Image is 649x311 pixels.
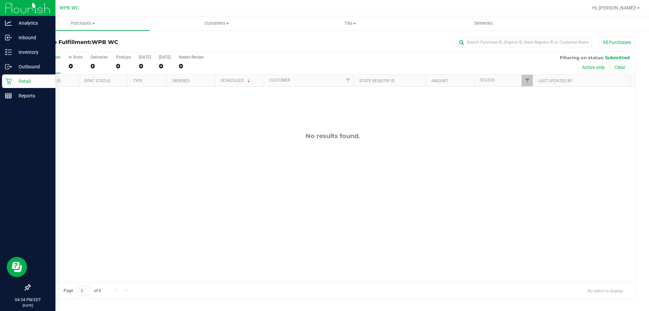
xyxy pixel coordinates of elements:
div: Needs Review [179,55,204,60]
a: Amount [431,79,448,83]
div: 0 [179,62,204,70]
div: PickUps [116,55,131,60]
a: Customers [150,16,283,30]
div: [DATE] [139,55,151,60]
inline-svg: Inbound [5,34,12,41]
div: 0 [159,62,171,70]
p: Analytics [12,19,52,27]
inline-svg: Inventory [5,49,12,55]
div: 0 [91,62,108,70]
span: Page of 0 [58,286,106,296]
p: Inbound [12,34,52,42]
inline-svg: Outbound [5,63,12,70]
button: Clear [610,62,630,73]
span: WPB WC [92,39,118,45]
span: Hi, [PERSON_NAME]! [592,5,636,10]
a: Filter [522,75,533,86]
span: No items to display [582,286,628,296]
a: Status [480,78,495,83]
span: Tills [284,20,416,26]
span: Deliveries [465,20,502,26]
inline-svg: Reports [5,92,12,99]
a: Deliveries [417,16,550,30]
div: In Store [69,55,82,60]
p: Reports [12,92,52,100]
p: 04:34 PM EDT [3,297,52,303]
inline-svg: Retail [5,78,12,85]
a: Tills [283,16,417,30]
a: Scheduled [221,78,251,83]
a: Filter [342,75,354,86]
a: Type [133,79,143,83]
p: [DATE] [3,303,52,308]
div: 0 [69,62,82,70]
h3: Purchase Fulfillment: [30,39,232,45]
p: Outbound [12,63,52,71]
span: Submitted [605,55,630,60]
a: Sync Status [84,79,110,83]
button: All Purchases [598,37,635,48]
span: WPB WC [59,5,79,11]
a: Purchases [16,16,150,30]
p: Retail [12,77,52,85]
p: Inventory [12,48,52,56]
a: Last Updated By [538,79,572,83]
inline-svg: Analytics [5,20,12,26]
span: Customers [150,20,283,26]
input: Search Purchase ID, Original ID, State Registry ID or Customer Name... [456,37,592,47]
a: State Registry ID [359,79,395,83]
div: [DATE] [159,55,171,60]
div: Deliveries [91,55,108,60]
a: Ordered [172,79,190,83]
iframe: Resource center [7,257,27,277]
div: No results found. [30,132,635,140]
div: 0 [139,62,151,70]
span: Purchases [16,20,150,26]
button: Active only [578,62,609,73]
a: Customer [269,78,290,83]
span: Filtering on status: [560,55,604,60]
div: 0 [116,62,131,70]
